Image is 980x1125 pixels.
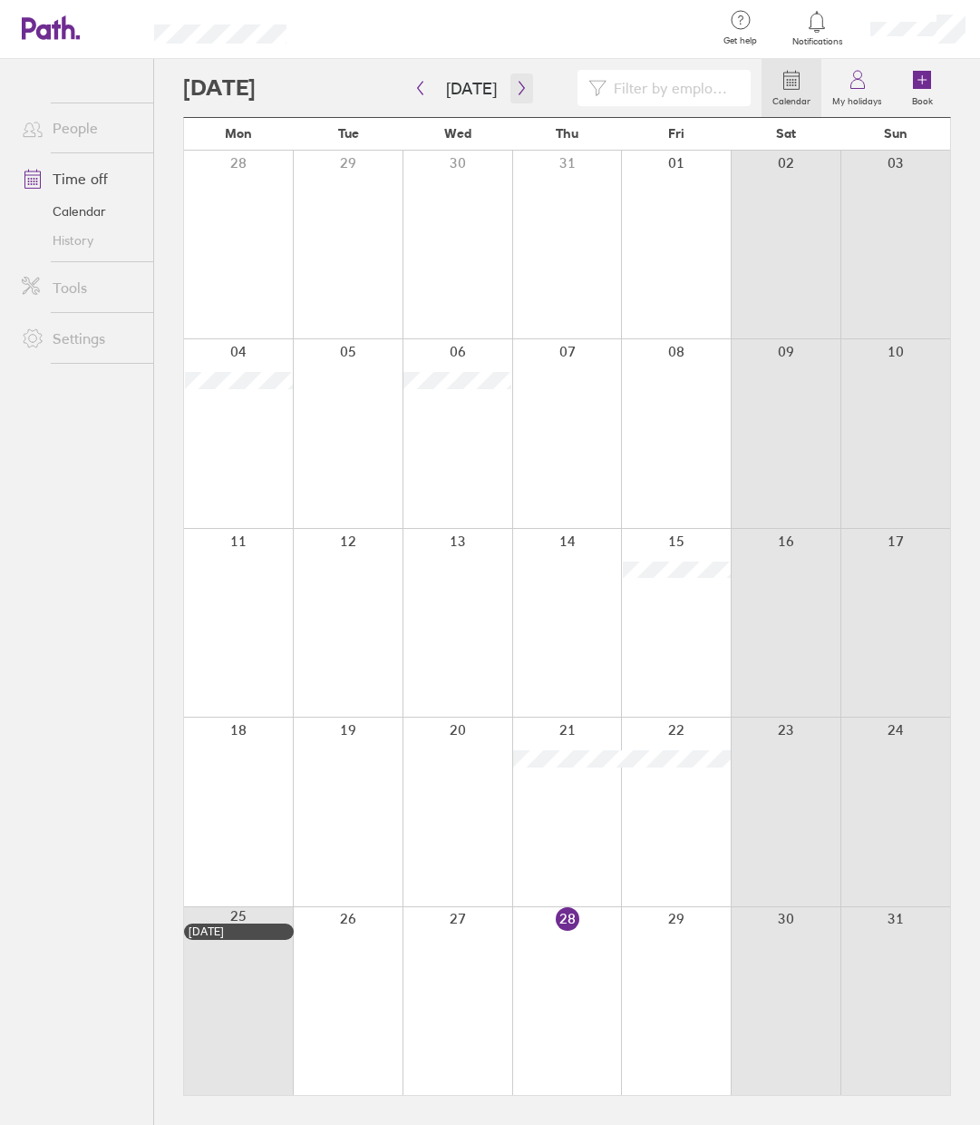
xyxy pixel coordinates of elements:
[7,320,153,357] a: Settings
[225,126,252,141] span: Mon
[762,91,821,107] label: Calendar
[338,126,359,141] span: Tue
[901,91,944,107] label: Book
[762,59,821,117] a: Calendar
[7,269,153,306] a: Tools
[711,35,770,46] span: Get help
[821,91,893,107] label: My holidays
[788,9,847,47] a: Notifications
[821,59,893,117] a: My holidays
[189,925,289,938] div: [DATE]
[556,126,578,141] span: Thu
[668,126,684,141] span: Fri
[7,226,153,255] a: History
[776,126,796,141] span: Sat
[884,126,907,141] span: Sun
[444,126,471,141] span: Wed
[432,73,511,103] button: [DATE]
[893,59,951,117] a: Book
[7,161,153,197] a: Time off
[606,71,740,105] input: Filter by employee
[788,36,847,47] span: Notifications
[7,197,153,226] a: Calendar
[7,110,153,146] a: People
